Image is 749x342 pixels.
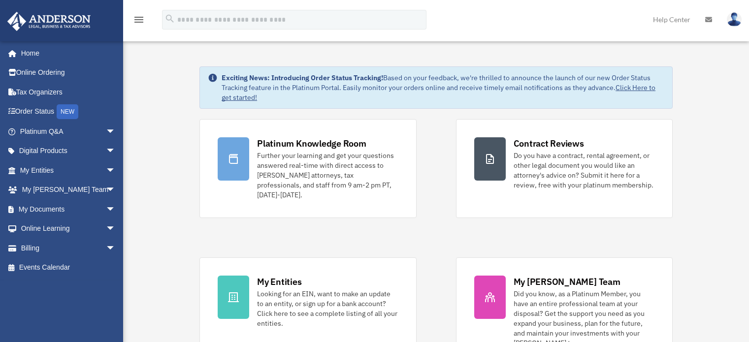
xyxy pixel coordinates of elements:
[257,137,366,150] div: Platinum Knowledge Room
[7,82,130,102] a: Tax Organizers
[106,141,126,161] span: arrow_drop_down
[257,151,398,200] div: Further your learning and get your questions answered real-time with direct access to [PERSON_NAM...
[106,238,126,258] span: arrow_drop_down
[7,199,130,219] a: My Documentsarrow_drop_down
[164,13,175,24] i: search
[514,137,584,150] div: Contract Reviews
[133,14,145,26] i: menu
[7,141,130,161] a: Digital Productsarrow_drop_down
[7,238,130,258] a: Billingarrow_drop_down
[106,160,126,181] span: arrow_drop_down
[106,180,126,200] span: arrow_drop_down
[222,73,383,82] strong: Exciting News: Introducing Order Status Tracking!
[456,119,673,218] a: Contract Reviews Do you have a contract, rental agreement, or other legal document you would like...
[57,104,78,119] div: NEW
[4,12,94,31] img: Anderson Advisors Platinum Portal
[257,276,301,288] div: My Entities
[222,83,655,102] a: Click Here to get started!
[106,199,126,219] span: arrow_drop_down
[257,289,398,328] div: Looking for an EIN, want to make an update to an entity, or sign up for a bank account? Click her...
[199,119,416,218] a: Platinum Knowledge Room Further your learning and get your questions answered real-time with dire...
[106,122,126,142] span: arrow_drop_down
[514,151,654,190] div: Do you have a contract, rental agreement, or other legal document you would like an attorney's ad...
[514,276,620,288] div: My [PERSON_NAME] Team
[7,43,126,63] a: Home
[7,63,130,83] a: Online Ordering
[7,219,130,239] a: Online Learningarrow_drop_down
[727,12,742,27] img: User Pic
[7,160,130,180] a: My Entitiesarrow_drop_down
[7,180,130,200] a: My [PERSON_NAME] Teamarrow_drop_down
[133,17,145,26] a: menu
[7,258,130,278] a: Events Calendar
[222,73,664,102] div: Based on your feedback, we're thrilled to announce the launch of our new Order Status Tracking fe...
[106,219,126,239] span: arrow_drop_down
[7,102,130,122] a: Order StatusNEW
[7,122,130,141] a: Platinum Q&Aarrow_drop_down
